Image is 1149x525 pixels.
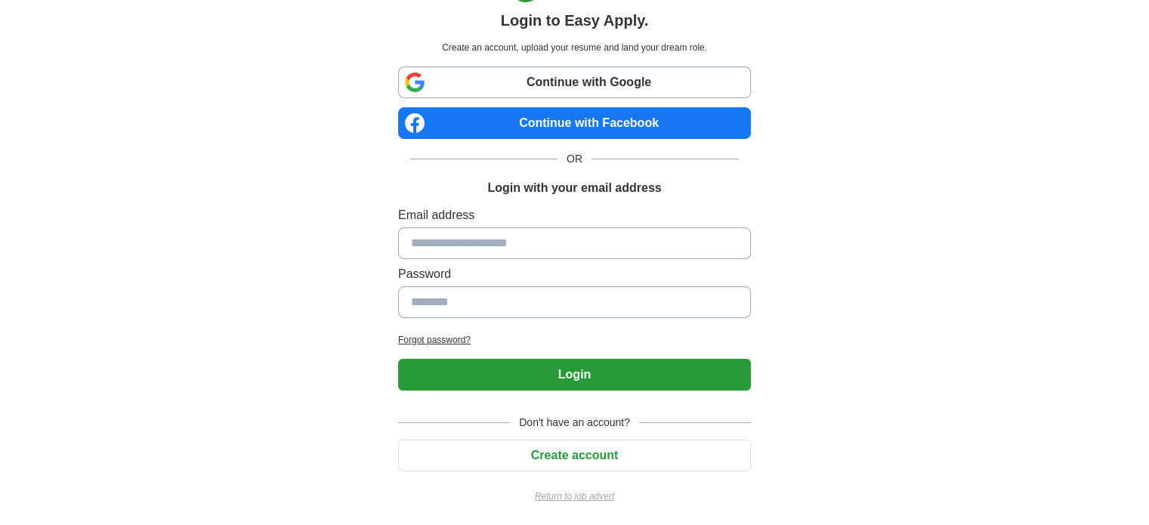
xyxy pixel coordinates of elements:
button: Create account [398,440,751,471]
a: Return to job advert [398,489,751,503]
h1: Login to Easy Apply. [501,9,649,32]
h1: Login with your email address [487,179,661,197]
label: Email address [398,206,751,224]
button: Login [398,359,751,391]
a: Continue with Google [398,66,751,98]
a: Forgot password? [398,333,751,347]
a: Create account [398,449,751,462]
span: OR [558,151,591,167]
label: Password [398,265,751,283]
p: Create an account, upload your resume and land your dream role. [401,41,748,54]
a: Continue with Facebook [398,107,751,139]
span: Don't have an account? [510,415,639,431]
